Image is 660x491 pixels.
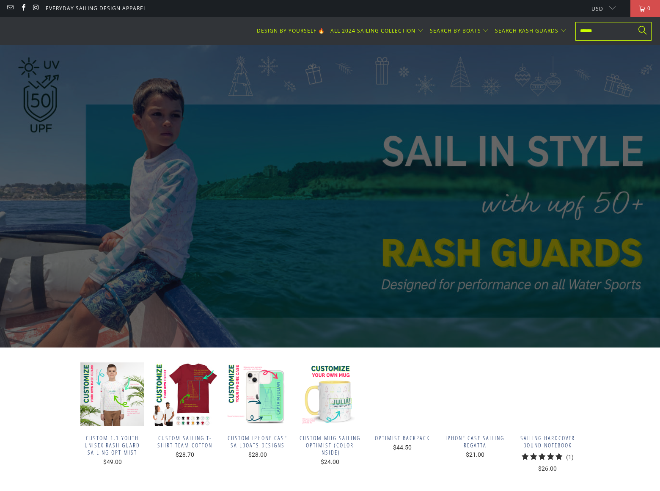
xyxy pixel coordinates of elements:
a: Custom Sailing T-Shirt Team Cotton Custom Sailing T-Shirt Team Cotton [153,362,217,426]
nav: Translation missing: en.navigation.header.main_nav [257,21,567,41]
summary: SEARCH RASH GUARDS [495,21,567,41]
img: Custom Sailing T-Shirt Team Cotton [153,362,217,426]
a: Boatbranding Optimist Backpack Sailing-Gift Regatta Yacht Sailing-Lifestyle Sailing-Apparel Nauti... [371,362,434,426]
span: Custom Mug Sailing Optimist (Color Inside) [298,435,362,456]
a: Email Boatbranding [6,5,14,12]
a: Custom 1.1 Youth Unisex Rash Guard Sailing Optimist Custom 1.1 Youth Unisex Rash Guard Sailing Op... [80,362,144,426]
span: SEARCH RASH GUARDS [495,27,558,34]
span: $24.00 [321,458,339,465]
span: (1) [566,454,574,461]
a: Sailing Hardcover bound notebook 5.0 out of 5.0 stars $26.00 [516,435,580,472]
a: iPhone Case Sailing Regatta $21.00 [443,435,507,458]
span: Sailing Hardcover bound notebook [516,435,580,449]
a: Custom Sailing T-Shirt Team Cotton $28.70 [153,435,217,458]
a: Boatbranding on Instagram [32,5,39,12]
a: iPhone Case Sailing Regatta iPhone Case Sailing Regatta [443,362,507,426]
span: Custom Sailing T-Shirt Team Cotton [153,435,217,449]
span: $49.00 [103,458,122,465]
a: Everyday Sailing Design Apparel [46,4,146,13]
span: ALL 2024 SAILING COLLECTION [330,27,415,34]
a: Custom Iphone Case Sailboats Designs $28.00 [225,435,289,458]
a: Custom Mug Sailing Optimist (Color Inside) Custom Mug Sailing Optimist (Color Inside) [298,362,362,426]
img: Custom Iphone Case Sailboats Designs [225,362,289,426]
a: Optimist Backpack $44.50 [371,435,434,451]
span: DESIGN BY YOURSELF 🔥 [257,27,325,34]
span: iPhone Case Sailing Regatta [443,435,507,449]
span: Custom Iphone Case Sailboats Designs [225,435,289,449]
a: Custom Iphone Case Sailboats Designs Custom Iphone Case Sailboats Designs [225,362,289,426]
span: Custom 1.1 Youth Unisex Rash Guard Sailing Optimist [80,435,144,456]
span: $28.00 [248,451,267,458]
a: Custom 1.1 Youth Unisex Rash Guard Sailing Optimist $49.00 [80,435,144,465]
span: $21.00 [466,451,484,458]
summary: ALL 2024 SAILING COLLECTION [330,21,424,41]
a: Boatbranding Lime Sailing Hardcover bound notebook Sailing-Gift Regatta Yacht Sailing-Lifestyle S... [516,362,580,426]
span: $44.50 [393,444,412,451]
a: DESIGN BY YOURSELF 🔥 [257,21,325,41]
span: USD [591,5,603,12]
div: 5.0 out of 5.0 stars [522,453,564,461]
span: SEARCH BY BOATS [430,27,481,34]
summary: SEARCH BY BOATS [430,21,489,41]
span: $26.00 [538,465,557,472]
a: Boatbranding on Facebook [19,5,26,12]
img: Custom 1.1 Youth Unisex Rash Guard Sailing Optimist [80,362,144,426]
a: Custom Mug Sailing Optimist (Color Inside) $24.00 [298,435,362,465]
img: Custom Mug Sailing Optimist (Color Inside) [298,362,362,426]
span: Optimist Backpack [371,435,434,442]
span: $28.70 [176,451,194,458]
